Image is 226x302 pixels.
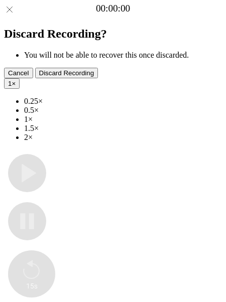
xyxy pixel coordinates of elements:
li: 1× [24,115,222,124]
button: Cancel [4,68,33,78]
button: Discard Recording [35,68,98,78]
li: 0.25× [24,97,222,106]
button: 1× [4,78,20,89]
a: 00:00:00 [96,3,130,14]
li: 2× [24,133,222,142]
li: 1.5× [24,124,222,133]
span: 1 [8,80,12,87]
li: 0.5× [24,106,222,115]
h2: Discard Recording? [4,27,222,41]
li: You will not be able to recover this once discarded. [24,51,222,60]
